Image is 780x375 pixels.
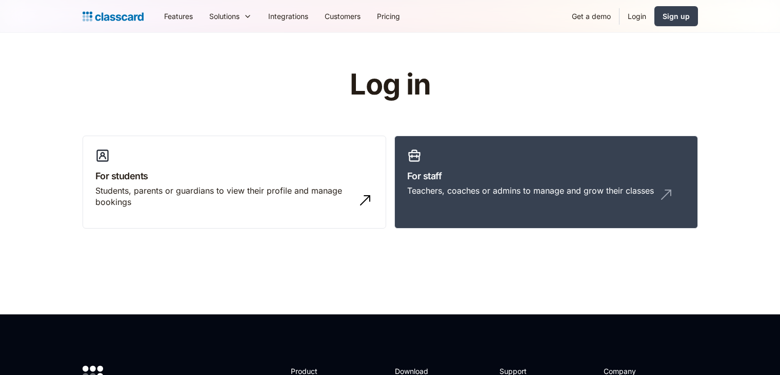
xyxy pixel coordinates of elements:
[83,136,386,229] a: For studentsStudents, parents or guardians to view their profile and manage bookings
[227,69,553,101] h1: Log in
[95,169,373,183] h3: For students
[654,6,698,26] a: Sign up
[564,5,619,28] a: Get a demo
[316,5,369,28] a: Customers
[407,185,654,196] div: Teachers, coaches or admins to manage and grow their classes
[663,11,690,22] div: Sign up
[260,5,316,28] a: Integrations
[407,169,685,183] h3: For staff
[83,9,144,24] a: home
[156,5,201,28] a: Features
[95,185,353,208] div: Students, parents or guardians to view their profile and manage bookings
[369,5,408,28] a: Pricing
[619,5,654,28] a: Login
[201,5,260,28] div: Solutions
[209,11,239,22] div: Solutions
[394,136,698,229] a: For staffTeachers, coaches or admins to manage and grow their classes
